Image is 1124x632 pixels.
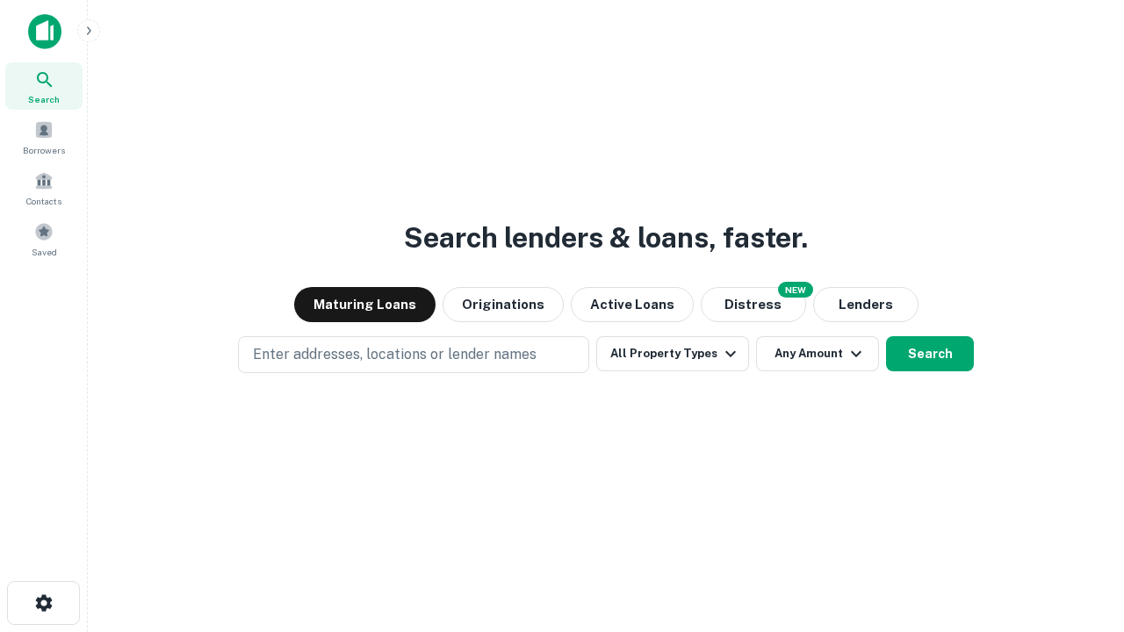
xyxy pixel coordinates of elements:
[701,287,806,322] button: Search distressed loans with lien and other non-mortgage details.
[28,92,60,106] span: Search
[1036,492,1124,576] iframe: Chat Widget
[5,215,83,262] a: Saved
[238,336,589,373] button: Enter addresses, locations or lender names
[596,336,749,371] button: All Property Types
[404,217,808,259] h3: Search lenders & loans, faster.
[32,245,57,259] span: Saved
[813,287,919,322] button: Lenders
[756,336,879,371] button: Any Amount
[28,14,61,49] img: capitalize-icon.png
[778,282,813,298] div: NEW
[294,287,436,322] button: Maturing Loans
[26,194,61,208] span: Contacts
[571,287,694,322] button: Active Loans
[5,164,83,212] a: Contacts
[443,287,564,322] button: Originations
[886,336,974,371] button: Search
[253,344,537,365] p: Enter addresses, locations or lender names
[5,62,83,110] a: Search
[5,113,83,161] a: Borrowers
[23,143,65,157] span: Borrowers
